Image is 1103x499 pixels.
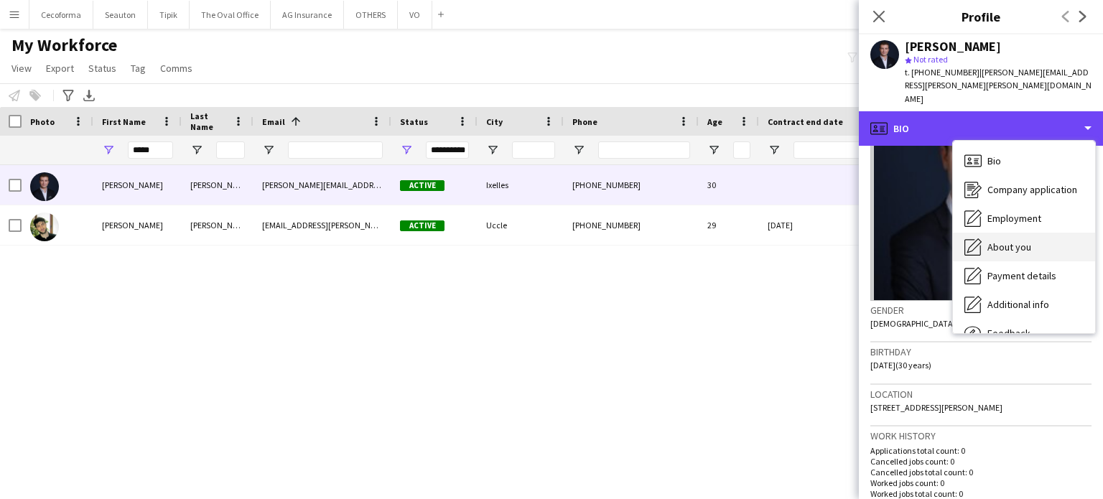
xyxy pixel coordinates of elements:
[870,488,1092,499] p: Worked jobs total count: 0
[271,1,344,29] button: AG Insurance
[870,304,1092,317] h3: Gender
[160,62,192,75] span: Comms
[733,141,750,159] input: Age Filter Input
[987,154,1001,167] span: Bio
[262,116,285,127] span: Email
[30,213,59,241] img: Ronan Alaimo Tacq
[80,87,98,104] app-action-btn: Export XLSX
[154,59,198,78] a: Comms
[953,319,1095,348] div: Feedback
[478,205,564,245] div: Uccle
[707,144,720,157] button: Open Filter Menu
[870,388,1092,401] h3: Location
[859,7,1103,26] h3: Profile
[512,141,555,159] input: City Filter Input
[93,165,182,205] div: [PERSON_NAME]
[987,183,1077,196] span: Company application
[400,180,445,191] span: Active
[870,467,1092,477] p: Cancelled jobs total count: 0
[987,298,1049,311] span: Additional info
[83,59,122,78] a: Status
[870,402,1002,413] span: [STREET_ADDRESS][PERSON_NAME]
[398,1,432,29] button: VO
[190,111,228,132] span: Last Name
[870,345,1092,358] h3: Birthday
[40,59,80,78] a: Export
[953,233,1095,261] div: About you
[400,220,445,231] span: Active
[699,165,759,205] div: 30
[859,111,1103,146] div: Bio
[344,1,398,29] button: OTHERS
[29,1,93,29] button: Cecoforma
[486,116,503,127] span: City
[93,1,148,29] button: Seauton
[125,59,152,78] a: Tag
[400,116,428,127] span: Status
[46,62,74,75] span: Export
[953,146,1095,175] div: Bio
[953,261,1095,290] div: Payment details
[768,116,843,127] span: Contract end date
[987,327,1030,340] span: Feedback
[128,141,173,159] input: First Name Filter Input
[216,141,245,159] input: Last Name Filter Input
[60,87,77,104] app-action-btn: Advanced filters
[88,62,116,75] span: Status
[486,144,499,157] button: Open Filter Menu
[870,445,1092,456] p: Applications total count: 0
[987,269,1056,282] span: Payment details
[870,85,1092,301] img: Crew avatar or photo
[768,144,781,157] button: Open Filter Menu
[598,141,690,159] input: Phone Filter Input
[6,59,37,78] a: View
[953,175,1095,204] div: Company application
[30,172,59,201] img: Ronan Dumas-Labbe
[768,220,793,230] span: [DATE]
[870,429,1092,442] h3: Work history
[870,318,956,329] span: [DEMOGRAPHIC_DATA]
[905,67,1092,103] span: | [PERSON_NAME][EMAIL_ADDRESS][PERSON_NAME][PERSON_NAME][DOMAIN_NAME]
[30,116,55,127] span: Photo
[262,144,275,157] button: Open Filter Menu
[11,62,32,75] span: View
[11,34,117,56] span: My Workforce
[572,144,585,157] button: Open Filter Menu
[253,165,391,205] div: [PERSON_NAME][EMAIL_ADDRESS][PERSON_NAME][PERSON_NAME][DOMAIN_NAME]
[793,141,894,159] input: Contract end date Filter Input
[93,205,182,245] div: [PERSON_NAME]
[905,40,1001,53] div: [PERSON_NAME]
[699,205,759,245] div: 29
[905,67,979,78] span: t. [PHONE_NUMBER]
[913,54,948,65] span: Not rated
[131,62,146,75] span: Tag
[564,205,699,245] div: [PHONE_NUMBER]
[190,1,271,29] button: The Oval Office
[707,116,722,127] span: Age
[288,141,383,159] input: Email Filter Input
[190,144,203,157] button: Open Filter Menu
[102,116,146,127] span: First Name
[953,290,1095,319] div: Additional info
[148,1,190,29] button: Tipik
[253,205,391,245] div: [EMAIL_ADDRESS][PERSON_NAME][DOMAIN_NAME]
[182,205,253,245] div: [PERSON_NAME]
[478,165,564,205] div: Ixelles
[572,116,597,127] span: Phone
[564,165,699,205] div: [PHONE_NUMBER]
[953,204,1095,233] div: Employment
[987,212,1041,225] span: Employment
[870,456,1092,467] p: Cancelled jobs count: 0
[870,477,1092,488] p: Worked jobs count: 0
[400,144,413,157] button: Open Filter Menu
[870,360,931,370] span: [DATE] (30 years)
[987,241,1031,253] span: About you
[102,144,115,157] button: Open Filter Menu
[182,165,253,205] div: [PERSON_NAME]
